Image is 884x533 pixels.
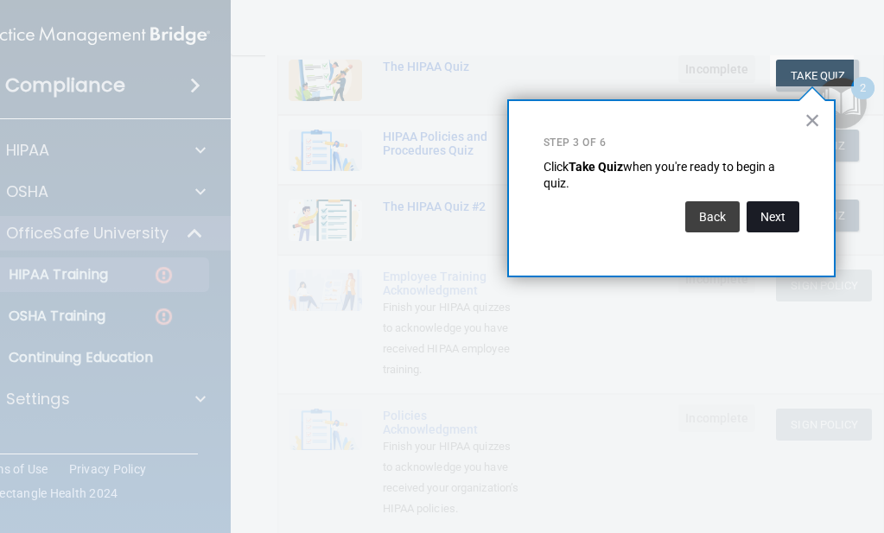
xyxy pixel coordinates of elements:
[544,136,799,150] p: Step 3 of 6
[776,60,859,92] button: Take Quiz
[805,106,821,134] button: Close
[544,160,778,191] span: when you're ready to begin a quiz.
[816,78,867,129] button: Open Resource Center, 2 new notifications
[569,160,623,174] strong: Take Quiz
[747,201,799,232] button: Next
[544,160,569,174] span: Click
[685,201,740,232] button: Back
[798,414,863,479] iframe: Drift Widget Chat Controller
